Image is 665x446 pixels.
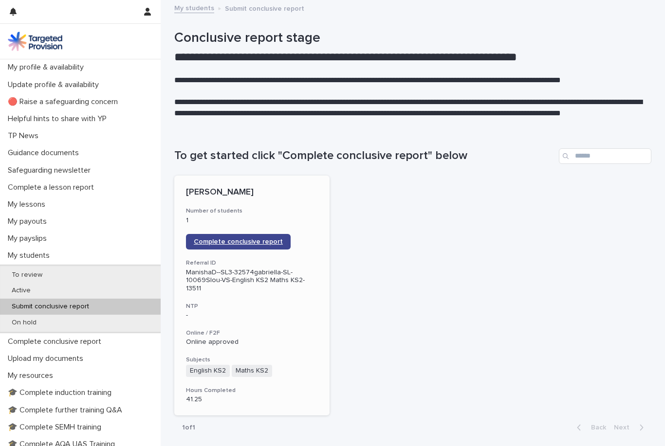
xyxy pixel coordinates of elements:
p: 🎓 Complete SEMH training [4,423,109,432]
button: Back [569,423,610,432]
p: Safeguarding newsletter [4,166,98,175]
p: On hold [4,319,44,327]
h1: Conclusive report stage [174,30,651,47]
a: Complete conclusive report [186,234,291,250]
p: 🎓 Complete induction training [4,388,119,397]
span: Next [614,424,635,431]
p: Helpful hints to share with YP [4,114,114,124]
p: Online approved [186,338,318,346]
span: Complete conclusive report [194,238,283,245]
button: Next [610,423,651,432]
h3: Online / F2F [186,329,318,337]
span: Maths KS2 [232,365,272,377]
p: Active [4,286,38,295]
p: Complete a lesson report [4,183,102,192]
p: Submit conclusive report [225,2,304,13]
h3: Referral ID [186,259,318,267]
h3: Hours Completed [186,387,318,394]
a: My students [174,2,214,13]
span: Back [585,424,606,431]
p: My payslips [4,234,55,243]
h3: Subjects [186,356,318,364]
p: Submit conclusive report [4,303,97,311]
p: 1 of 1 [174,416,203,440]
p: Guidance documents [4,148,87,158]
h3: NTP [186,303,318,310]
p: Complete conclusive report [4,337,109,346]
p: [PERSON_NAME] [186,187,318,198]
input: Search [559,148,651,164]
p: TP News [4,131,46,141]
p: My resources [4,371,61,380]
p: 1 [186,216,318,225]
p: 🎓 Complete further training Q&A [4,406,130,415]
h1: To get started click "Complete conclusive report" below [174,149,555,163]
span: English KS2 [186,365,230,377]
p: My payouts [4,217,55,226]
a: [PERSON_NAME]Number of students1Complete conclusive reportReferral IDManishaD--SL3-32574gabriella... [174,176,330,415]
p: Upload my documents [4,354,91,363]
p: - [186,311,318,320]
p: 41.25 [186,395,318,404]
p: My students [4,251,57,260]
img: M5nRWzHhSzIhMunXDL62 [8,32,62,51]
p: Update profile & availability [4,80,107,89]
p: ManishaD--SL3-32574gabriella-SL-10069Slou-VS-English KS2 Maths KS2-13511 [186,268,318,293]
p: To review [4,271,50,279]
p: My profile & availability [4,63,92,72]
h3: Number of students [186,207,318,215]
p: 🔴 Raise a safeguarding concern [4,97,126,107]
p: My lessons [4,200,53,209]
